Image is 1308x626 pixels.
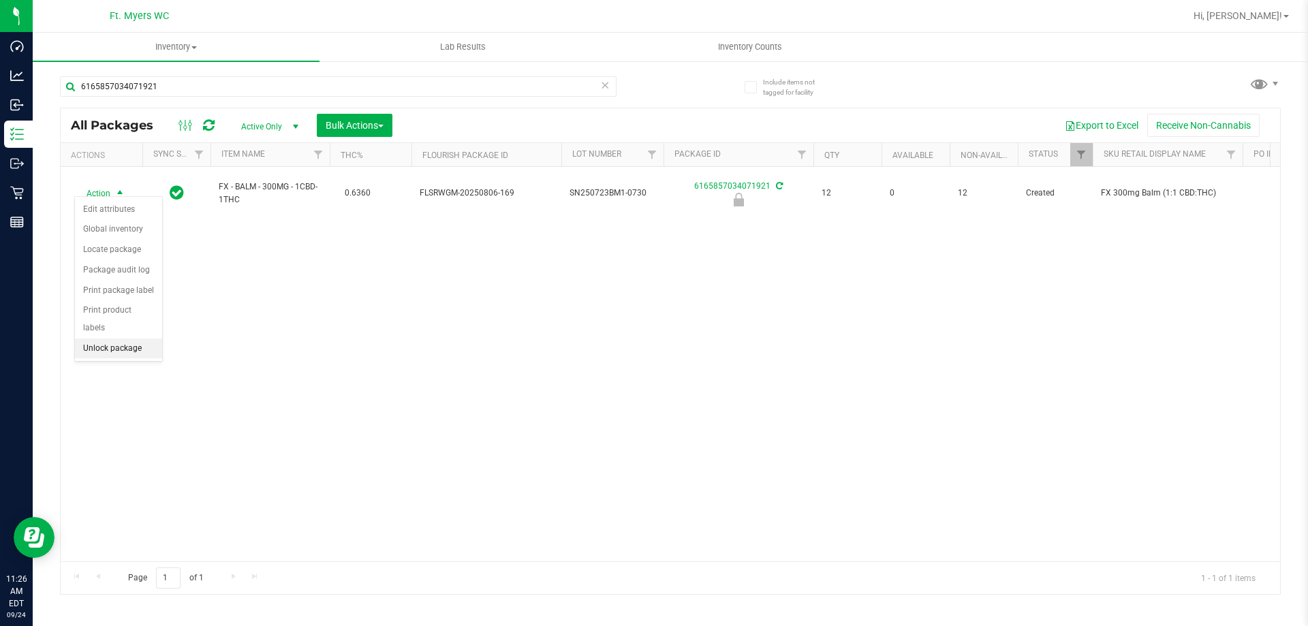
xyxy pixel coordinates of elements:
[1220,143,1243,166] a: Filter
[75,260,162,281] li: Package audit log
[156,567,181,589] input: 1
[422,151,508,160] a: Flourish Package ID
[1101,187,1234,200] span: FX 300mg Balm (1:1 CBD:THC)
[33,33,320,61] a: Inventory
[341,151,363,160] a: THC%
[1147,114,1260,137] button: Receive Non-Cannabis
[1056,114,1147,137] button: Export to Excel
[219,181,322,206] span: FX - BALM - 300MG - 1CBD-1THC
[661,193,815,206] div: Newly Received
[10,40,24,53] inline-svg: Dashboard
[822,187,873,200] span: 12
[774,181,783,191] span: Sync from Compliance System
[221,149,265,159] a: Item Name
[1104,149,1206,159] a: Sku Retail Display Name
[110,10,169,22] span: Ft. Myers WC
[600,76,610,94] span: Clear
[10,127,24,141] inline-svg: Inventory
[71,118,167,133] span: All Packages
[75,240,162,260] li: Locate package
[961,151,1021,160] a: Non-Available
[307,143,330,166] a: Filter
[75,200,162,220] li: Edit attributes
[422,41,504,53] span: Lab Results
[572,149,621,159] a: Lot Number
[153,149,206,159] a: Sync Status
[1070,143,1093,166] a: Filter
[694,181,770,191] a: 6165857034071921
[10,186,24,200] inline-svg: Retail
[75,300,162,338] li: Print product labels
[188,143,211,166] a: Filter
[338,183,377,203] span: 0.6360
[75,219,162,240] li: Global inventory
[606,33,893,61] a: Inventory Counts
[892,151,933,160] a: Available
[1190,567,1266,588] span: 1 - 1 of 1 items
[700,41,800,53] span: Inventory Counts
[320,33,606,61] a: Lab Results
[33,41,320,53] span: Inventory
[641,143,664,166] a: Filter
[326,120,384,131] span: Bulk Actions
[116,567,215,589] span: Page of 1
[60,76,617,97] input: Search Package ID, Item Name, SKU, Lot or Part Number...
[6,573,27,610] p: 11:26 AM EDT
[958,187,1010,200] span: 12
[570,187,655,200] span: SN250723BM1-0730
[71,151,137,160] div: Actions
[75,281,162,301] li: Print package label
[10,98,24,112] inline-svg: Inbound
[824,151,839,160] a: Qty
[112,184,129,203] span: select
[763,77,831,97] span: Include items not tagged for facility
[1026,187,1085,200] span: Created
[10,215,24,229] inline-svg: Reports
[75,339,162,359] li: Unlock package
[317,114,392,137] button: Bulk Actions
[14,517,54,558] iframe: Resource center
[420,187,553,200] span: FLSRWGM-20250806-169
[6,610,27,620] p: 09/24
[10,69,24,82] inline-svg: Analytics
[674,149,721,159] a: Package ID
[791,143,813,166] a: Filter
[1253,149,1274,159] a: PO ID
[890,187,941,200] span: 0
[74,184,111,203] span: Action
[1194,10,1282,21] span: Hi, [PERSON_NAME]!
[10,157,24,170] inline-svg: Outbound
[170,183,184,202] span: In Sync
[1029,149,1058,159] a: Status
